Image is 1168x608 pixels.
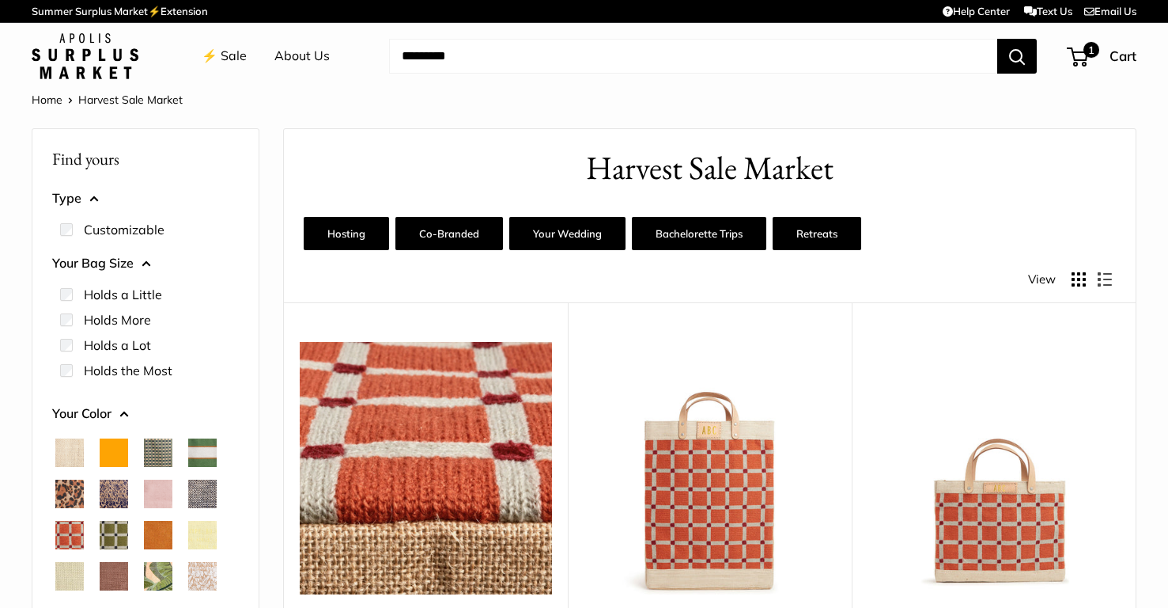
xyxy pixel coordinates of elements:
img: Market Bag in Chenille Window Brick [584,342,836,595]
span: 1 [1083,42,1099,58]
button: Natural [55,439,84,467]
button: Chenille Window Sage [100,521,128,549]
a: Home [32,93,62,107]
label: Holds a Lot [84,336,151,355]
img: Petite Market Bag in Chenille Window Brick [867,342,1120,595]
a: Petite Market Bag in Chenille Window BrickPetite Market Bag in Chenille Window Brick [867,342,1120,595]
button: Your Color [52,402,239,426]
span: Cart [1109,47,1136,64]
button: Cognac [144,521,172,549]
button: Mint Sorbet [55,562,84,591]
button: Display products as grid [1072,272,1086,287]
img: Apolis: Surplus Market [32,33,138,79]
a: Co-Branded [395,217,503,250]
button: Palm Leaf [144,562,172,591]
button: Court Green [188,439,217,467]
a: ⚡️ Sale [202,44,247,68]
h1: Harvest Sale Market [308,145,1112,192]
button: Orange [100,439,128,467]
button: Green Gingham [144,439,172,467]
button: Your Bag Size [52,252,239,275]
label: Customizable [84,220,164,239]
input: Search... [389,39,997,74]
button: Chenille Window Brick [55,521,84,549]
a: Text Us [1024,5,1072,17]
label: Holds the Most [84,361,172,380]
img: Chenille—our most detailed embroidery yet, with 125,000 stitches and hours of hand-guided craftsm... [300,342,552,595]
span: View [1028,268,1056,291]
button: Daisy [188,521,217,549]
a: Hosting [304,217,389,250]
button: Chambray [188,480,217,508]
a: Help Center [943,5,1010,17]
a: 1 Cart [1068,44,1136,69]
a: Email Us [1084,5,1136,17]
button: Mustang [100,562,128,591]
a: Your Wedding [509,217,626,250]
a: Market Bag in Chenille Window BrickMarket Bag in Chenille Window Brick [584,342,836,595]
a: Retreats [773,217,861,250]
label: Holds a Little [84,285,162,304]
span: Harvest Sale Market [78,93,183,107]
label: Holds More [84,310,151,329]
p: Find yours [52,143,239,174]
button: Display products as list [1098,272,1112,287]
button: Blue Porcelain [100,480,128,508]
button: White Porcelain [188,562,217,591]
button: Search [997,39,1037,74]
nav: Breadcrumb [32,89,183,110]
button: Cheetah [55,480,84,508]
a: About Us [274,44,330,68]
a: Bachelorette Trips [632,217,766,250]
button: Type [52,187,239,211]
button: Blush [144,480,172,508]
